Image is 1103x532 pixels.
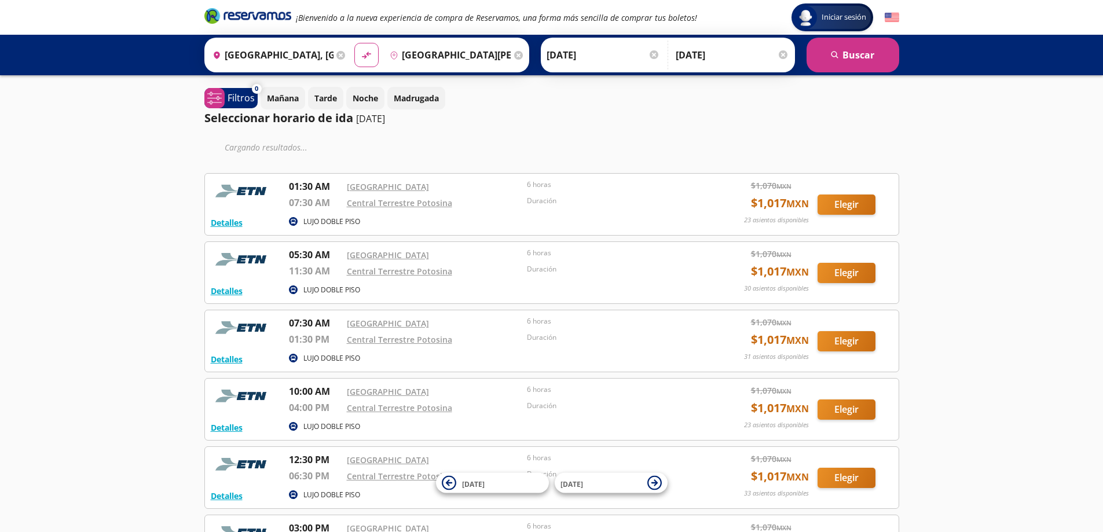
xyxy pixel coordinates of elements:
[347,334,452,345] a: Central Terrestre Potosina
[267,92,299,104] p: Mañana
[303,285,360,295] p: LUJO DOBLE PISO
[289,453,341,467] p: 12:30 PM
[751,384,791,397] span: $ 1,070
[744,215,809,225] p: 23 asientos disponibles
[527,384,702,395] p: 6 horas
[289,248,341,262] p: 05:30 AM
[527,332,702,343] p: Duración
[751,263,809,280] span: $ 1,017
[818,468,875,488] button: Elegir
[211,384,274,408] img: RESERVAMOS
[776,182,791,190] small: MXN
[303,217,360,227] p: LUJO DOBLE PISO
[527,179,702,190] p: 6 horas
[255,84,258,94] span: 0
[211,353,243,365] button: Detalles
[527,264,702,274] p: Duración
[462,479,485,489] span: [DATE]
[387,87,445,109] button: Madrugada
[751,179,791,192] span: $ 1,070
[527,316,702,326] p: 6 horas
[807,38,899,72] button: Buscar
[289,384,341,398] p: 10:00 AM
[303,353,360,364] p: LUJO DOBLE PISO
[204,109,353,127] p: Seleccionar horario de ida
[289,332,341,346] p: 01:30 PM
[786,402,809,415] small: MXN
[818,195,875,215] button: Elegir
[347,454,429,465] a: [GEOGRAPHIC_DATA]
[347,318,429,329] a: [GEOGRAPHIC_DATA]
[555,473,668,493] button: [DATE]
[289,196,341,210] p: 07:30 AM
[211,316,274,339] img: RESERVAMOS
[527,196,702,206] p: Duración
[289,179,341,193] p: 01:30 AM
[744,489,809,498] p: 33 asientos disponibles
[261,87,305,109] button: Mañana
[289,401,341,414] p: 04:00 PM
[744,352,809,362] p: 31 asientos disponibles
[786,334,809,347] small: MXN
[347,471,452,482] a: Central Terrestre Potosina
[228,91,255,105] p: Filtros
[347,181,429,192] a: [GEOGRAPHIC_DATA]
[751,248,791,260] span: $ 1,070
[527,521,702,531] p: 6 horas
[204,7,291,24] i: Brand Logo
[744,284,809,293] p: 30 asientos disponibles
[751,453,791,465] span: $ 1,070
[560,479,583,489] span: [DATE]
[527,453,702,463] p: 6 horas
[314,92,337,104] p: Tarde
[211,490,243,502] button: Detalles
[527,401,702,411] p: Duración
[308,87,343,109] button: Tarde
[776,318,791,327] small: MXN
[547,41,660,69] input: Elegir Fecha
[776,455,791,464] small: MXN
[289,264,341,278] p: 11:30 AM
[211,179,274,203] img: RESERVAMOS
[744,420,809,430] p: 23 asientos disponibles
[225,142,307,153] em: Cargando resultados ...
[818,331,875,351] button: Elegir
[211,421,243,434] button: Detalles
[303,490,360,500] p: LUJO DOBLE PISO
[289,469,341,483] p: 06:30 PM
[303,421,360,432] p: LUJO DOBLE PISO
[204,7,291,28] a: Brand Logo
[346,87,384,109] button: Noche
[776,523,791,532] small: MXN
[211,453,274,476] img: RESERVAMOS
[204,88,258,108] button: 0Filtros
[786,197,809,210] small: MXN
[347,250,429,261] a: [GEOGRAPHIC_DATA]
[347,402,452,413] a: Central Terrestre Potosina
[818,263,875,283] button: Elegir
[436,473,549,493] button: [DATE]
[751,316,791,328] span: $ 1,070
[385,41,511,69] input: Buscar Destino
[818,399,875,420] button: Elegir
[885,10,899,25] button: English
[394,92,439,104] p: Madrugada
[786,266,809,278] small: MXN
[751,195,809,212] span: $ 1,017
[296,12,697,23] em: ¡Bienvenido a la nueva experiencia de compra de Reservamos, una forma más sencilla de comprar tus...
[347,197,452,208] a: Central Terrestre Potosina
[776,250,791,259] small: MXN
[751,331,809,348] span: $ 1,017
[208,41,334,69] input: Buscar Origen
[347,266,452,277] a: Central Terrestre Potosina
[751,399,809,417] span: $ 1,017
[211,217,243,229] button: Detalles
[211,285,243,297] button: Detalles
[527,248,702,258] p: 6 horas
[356,112,385,126] p: [DATE]
[289,316,341,330] p: 07:30 AM
[786,471,809,483] small: MXN
[676,41,789,69] input: Opcional
[211,248,274,271] img: RESERVAMOS
[347,386,429,397] a: [GEOGRAPHIC_DATA]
